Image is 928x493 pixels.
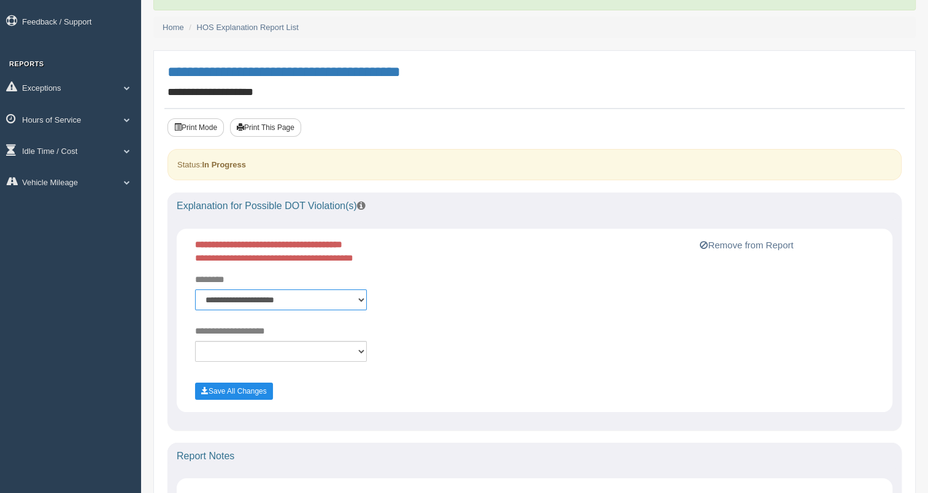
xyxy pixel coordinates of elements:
[202,160,246,169] strong: In Progress
[167,118,224,137] button: Print Mode
[230,118,301,137] button: Print This Page
[163,23,184,32] a: Home
[195,383,273,400] button: Save
[167,149,902,180] div: Status:
[197,23,299,32] a: HOS Explanation Report List
[696,238,797,253] button: Remove from Report
[167,193,902,220] div: Explanation for Possible DOT Violation(s)
[167,443,902,470] div: Report Notes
